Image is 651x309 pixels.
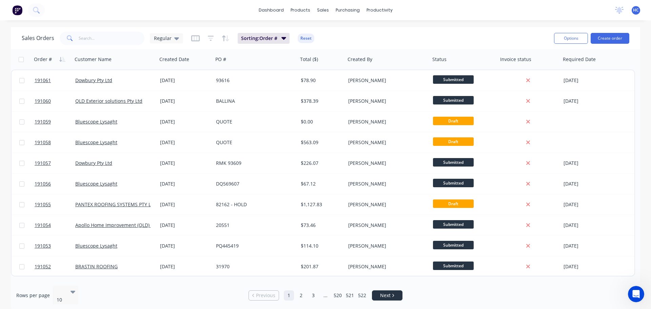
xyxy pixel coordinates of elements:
[301,118,341,125] div: $0.00
[35,132,75,153] a: 191058
[301,139,341,146] div: $563.09
[241,35,277,42] span: Sorting: Order #
[246,290,405,301] ul: Pagination
[216,263,291,270] div: 31970
[564,263,617,270] div: [DATE]
[500,56,531,63] div: Invoice status
[75,180,117,187] a: Bluescope Lysaght
[238,33,290,44] button: Sorting:Order #
[160,222,211,229] div: [DATE]
[332,5,363,15] div: purchasing
[35,91,75,111] a: 191060
[215,56,226,63] div: PO #
[563,56,596,63] div: Required Date
[160,139,211,146] div: [DATE]
[348,56,372,63] div: Created By
[160,243,211,249] div: [DATE]
[75,56,112,63] div: Customer Name
[345,290,355,301] a: Page 521
[35,77,51,84] span: 191061
[348,118,423,125] div: [PERSON_NAME]
[433,158,474,167] span: Submitted
[564,243,617,249] div: [DATE]
[216,180,291,187] div: DQ569607
[22,35,54,41] h1: Sales Orders
[564,98,617,104] div: [DATE]
[301,243,341,249] div: $114.10
[35,263,51,270] span: 191052
[216,118,291,125] div: QUOTE
[75,222,166,228] a: Apollo Home Improvement (QLD) Pty Ltd
[57,296,65,303] div: 10
[160,98,211,104] div: [DATE]
[216,139,291,146] div: QUOTE
[348,263,423,270] div: [PERSON_NAME]
[159,56,189,63] div: Created Date
[160,160,211,167] div: [DATE]
[35,256,75,277] a: 191052
[75,77,112,83] a: Dowbury Pty Ltd
[433,262,474,270] span: Submitted
[35,174,75,194] a: 191056
[564,222,617,229] div: [DATE]
[372,292,402,299] a: Next page
[433,220,474,229] span: Submitted
[348,98,423,104] div: [PERSON_NAME]
[16,292,50,299] span: Rows per page
[348,243,423,249] div: [PERSON_NAME]
[433,241,474,249] span: Submitted
[216,222,291,229] div: 20551
[154,35,172,42] span: Regular
[35,118,51,125] span: 191059
[79,32,145,45] input: Search...
[633,7,639,13] span: HC
[308,290,318,301] a: Page 3
[564,180,617,187] div: [DATE]
[35,194,75,215] a: 191055
[348,160,423,167] div: [PERSON_NAME]
[564,201,617,208] div: [DATE]
[433,75,474,84] span: Submitted
[433,199,474,208] span: Draft
[433,117,474,125] span: Draft
[380,292,391,299] span: Next
[628,286,644,302] iframe: Intercom live chat
[216,201,291,208] div: 82162 - HOLD
[35,112,75,132] a: 191059
[255,5,287,15] a: dashboard
[35,70,75,91] a: 191061
[554,33,588,44] button: Options
[348,222,423,229] div: [PERSON_NAME]
[287,5,314,15] div: products
[301,77,341,84] div: $78.90
[301,180,341,187] div: $67.12
[363,5,396,15] div: productivity
[75,243,117,249] a: Bluescope Lysaght
[256,292,275,299] span: Previous
[301,160,341,167] div: $226.07
[301,222,341,229] div: $73.46
[216,160,291,167] div: RMK 93609
[216,98,291,104] div: BALLINA
[320,290,331,301] a: Jump forward
[160,263,211,270] div: [DATE]
[432,56,447,63] div: Status
[34,56,52,63] div: Order #
[284,290,294,301] a: Page 1 is your current page
[35,153,75,173] a: 191057
[75,201,157,208] a: PANTEX ROOFING SYSTEMS PTY LTD
[75,118,117,125] a: Bluescope Lysaght
[433,96,474,104] span: Submitted
[296,290,306,301] a: Page 2
[433,179,474,187] span: Submitted
[348,139,423,146] div: [PERSON_NAME]
[301,263,341,270] div: $201.87
[564,160,617,167] div: [DATE]
[160,201,211,208] div: [DATE]
[35,243,51,249] span: 191053
[301,98,341,104] div: $378.39
[564,77,617,84] div: [DATE]
[591,33,629,44] button: Create order
[160,180,211,187] div: [DATE]
[433,137,474,146] span: Draft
